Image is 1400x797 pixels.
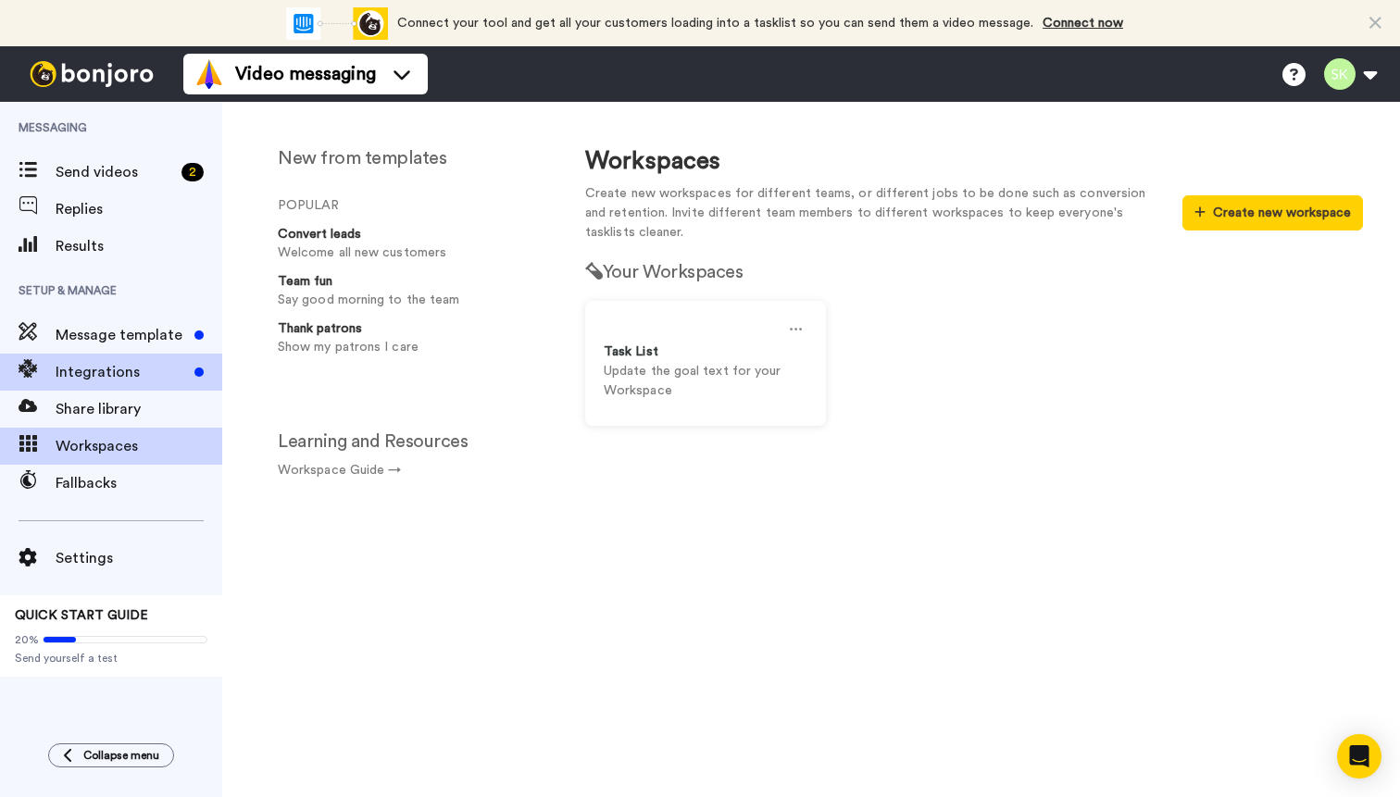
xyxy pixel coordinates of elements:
[7,112,64,128] label: Font Size
[22,61,161,87] img: bj-logo-header-white.svg
[56,361,187,383] span: Integrations
[15,609,148,622] span: QUICK START GUIDE
[56,161,174,183] span: Send videos
[48,743,174,767] button: Collapse menu
[278,196,548,216] li: POPULAR
[56,235,222,257] span: Results
[22,129,52,144] span: 16 px
[15,632,39,647] span: 20%
[7,58,270,79] h3: Style
[56,324,187,346] span: Message template
[278,228,361,241] strong: Convert leads
[56,547,222,569] span: Settings
[585,262,1363,282] h2: Your Workspaces
[604,362,807,401] p: Update the goal text for your Workspace
[397,17,1033,30] span: Connect your tool and get all your customers loading into a tasklist so you can send them a video...
[585,184,1159,243] p: Create new workspaces for different teams, or different jobs to be done such as conversion and re...
[56,198,222,220] span: Replies
[1182,195,1363,230] button: Create new workspace
[15,651,207,666] span: Send yourself a test
[56,435,222,457] span: Workspaces
[83,748,159,763] span: Collapse menu
[604,342,807,362] div: Task List
[1043,17,1123,30] a: Connect now
[269,319,548,357] a: Thank patronsShow my patrons I care
[28,24,100,40] a: Back to Top
[1337,734,1381,778] div: Open Intercom Messenger
[278,291,541,310] p: Say good morning to the team
[1182,206,1363,219] a: Create new workspace
[235,61,376,87] span: Video messaging
[7,7,270,24] div: Outline
[278,464,401,477] a: Workspace Guide →
[278,322,362,335] strong: Thank patrons
[585,301,826,426] a: Task ListUpdate the goal text for your Workspace
[585,148,1363,175] h1: Workspaces
[278,275,332,288] strong: Team fun
[56,398,222,420] span: Share library
[269,272,548,310] a: Team funSay good morning to the team
[56,472,222,494] span: Fallbacks
[286,7,388,40] div: animation
[278,338,541,357] p: Show my patrons I care
[278,148,548,168] h2: New from templates
[181,163,204,181] div: 2
[278,431,548,452] h2: Learning and Resources
[278,243,541,263] p: Welcome all new customers
[194,59,224,89] img: vm-color.svg
[269,225,548,263] a: Convert leadsWelcome all new customers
